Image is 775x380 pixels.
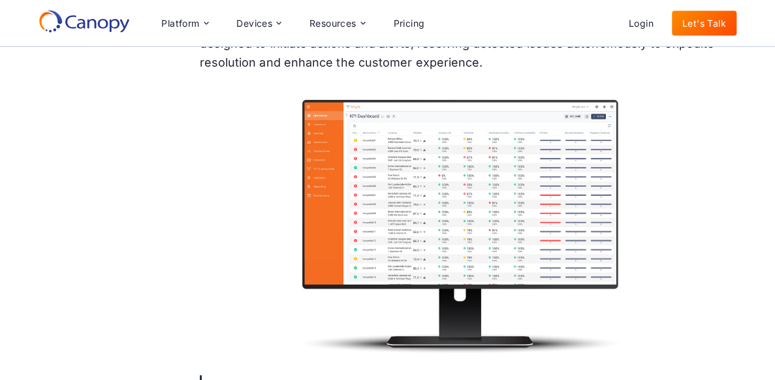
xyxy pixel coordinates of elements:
[226,10,291,37] div: Devices
[151,10,218,37] div: Platform
[618,11,664,36] a: Login
[236,19,272,28] div: Devices
[672,11,736,36] a: Let's Talk
[309,19,356,28] div: Resources
[161,19,199,28] div: Platform
[383,11,435,36] a: Pricing
[299,10,375,37] div: Resources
